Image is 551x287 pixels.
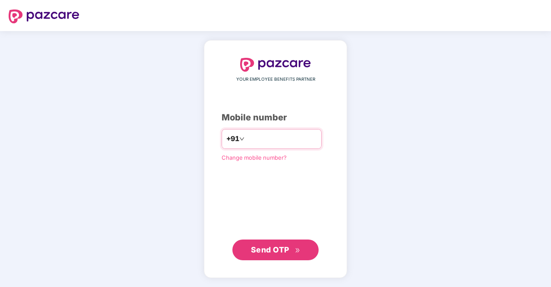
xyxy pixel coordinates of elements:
div: Mobile number [222,111,329,124]
span: +91 [226,133,239,144]
span: down [239,136,244,142]
a: Change mobile number? [222,154,287,161]
button: Send OTPdouble-right [232,240,319,260]
span: double-right [295,248,301,253]
img: logo [9,9,79,23]
span: Send OTP [251,245,289,254]
span: YOUR EMPLOYEE BENEFITS PARTNER [236,76,315,83]
img: logo [240,58,311,72]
